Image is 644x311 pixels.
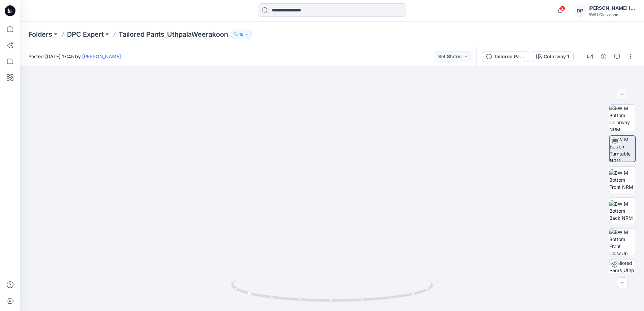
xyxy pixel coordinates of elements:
a: Folders [28,30,52,39]
div: DP [574,5,586,17]
button: 16 [231,30,252,39]
img: BW M Bottom Front CloseUp NRM [609,229,636,255]
div: [PERSON_NAME] [PERSON_NAME] [588,4,636,12]
div: Tailored Pants_UthpalaWeerakoon [494,53,525,60]
img: BW M Bottom Back NRM [609,200,636,221]
div: Colorway 1 [544,53,569,60]
div: BWU Classroom [588,12,636,17]
img: BW M Bottom Turntable NRM [610,136,635,162]
a: DPC Expert [67,30,104,39]
span: Posted [DATE] 17:45 by [28,53,121,60]
p: Tailored Pants_UthpalaWeerakoon [119,30,228,39]
img: Tailored Pants_UthpalaWeerakoon Colorway 1 [609,260,636,286]
span: 2 [560,6,565,11]
a: [PERSON_NAME] [82,54,121,59]
img: BW M Bottom Front NRM [609,169,636,191]
p: 16 [239,31,244,38]
button: Tailored Pants_UthpalaWeerakoon [482,51,529,62]
button: Colorway 1 [532,51,574,62]
button: Details [598,51,609,62]
img: BW M Bottom Colorway NRM [609,105,636,131]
